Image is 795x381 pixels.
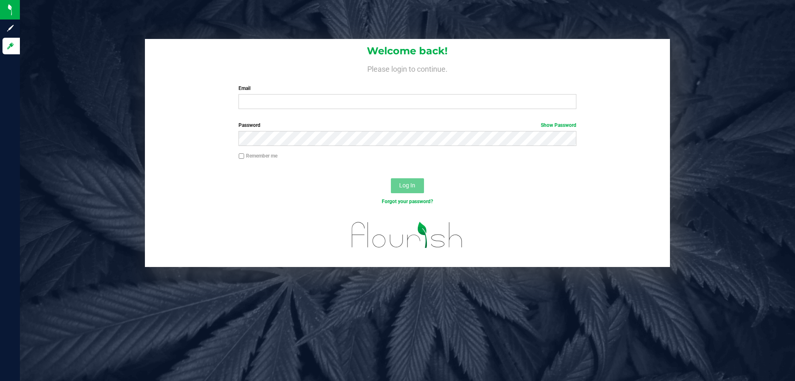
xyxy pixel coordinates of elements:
[238,85,576,92] label: Email
[145,63,670,73] h4: Please login to continue.
[399,182,415,189] span: Log In
[238,152,277,160] label: Remember me
[342,214,473,256] img: flourish_logo.svg
[541,122,576,128] a: Show Password
[145,46,670,56] h1: Welcome back!
[382,199,433,204] a: Forgot your password?
[391,178,424,193] button: Log In
[6,24,14,32] inline-svg: Sign up
[238,122,260,128] span: Password
[238,153,244,159] input: Remember me
[6,42,14,50] inline-svg: Log in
